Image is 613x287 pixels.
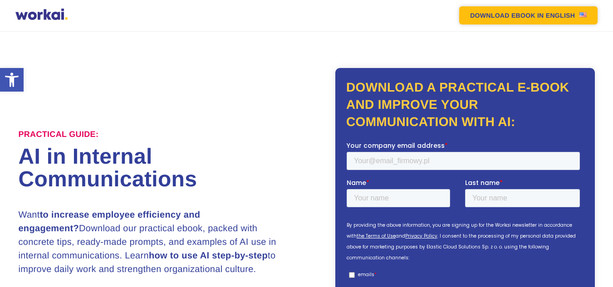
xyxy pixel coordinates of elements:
[346,80,569,129] font: Download a practical e-book and improve your communication with AI:
[18,145,197,191] font: AI in Internal Communications
[149,251,268,261] font: how to use AI step-by-step
[18,130,98,139] font: Practical guide:
[459,6,598,24] a: DOWNLOAD EBOOKIN ENGLISHUS flag
[18,224,276,261] font: Download our practical ebook, packed with concrete tips, ready-made prompts, and examples of AI u...
[470,12,535,19] font: DOWNLOAD EBOOK
[18,210,39,220] font: Want
[537,12,575,19] font: IN ENGLISH
[18,210,200,233] font: to increase employee efficiency and engagement?
[579,12,587,17] img: US flag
